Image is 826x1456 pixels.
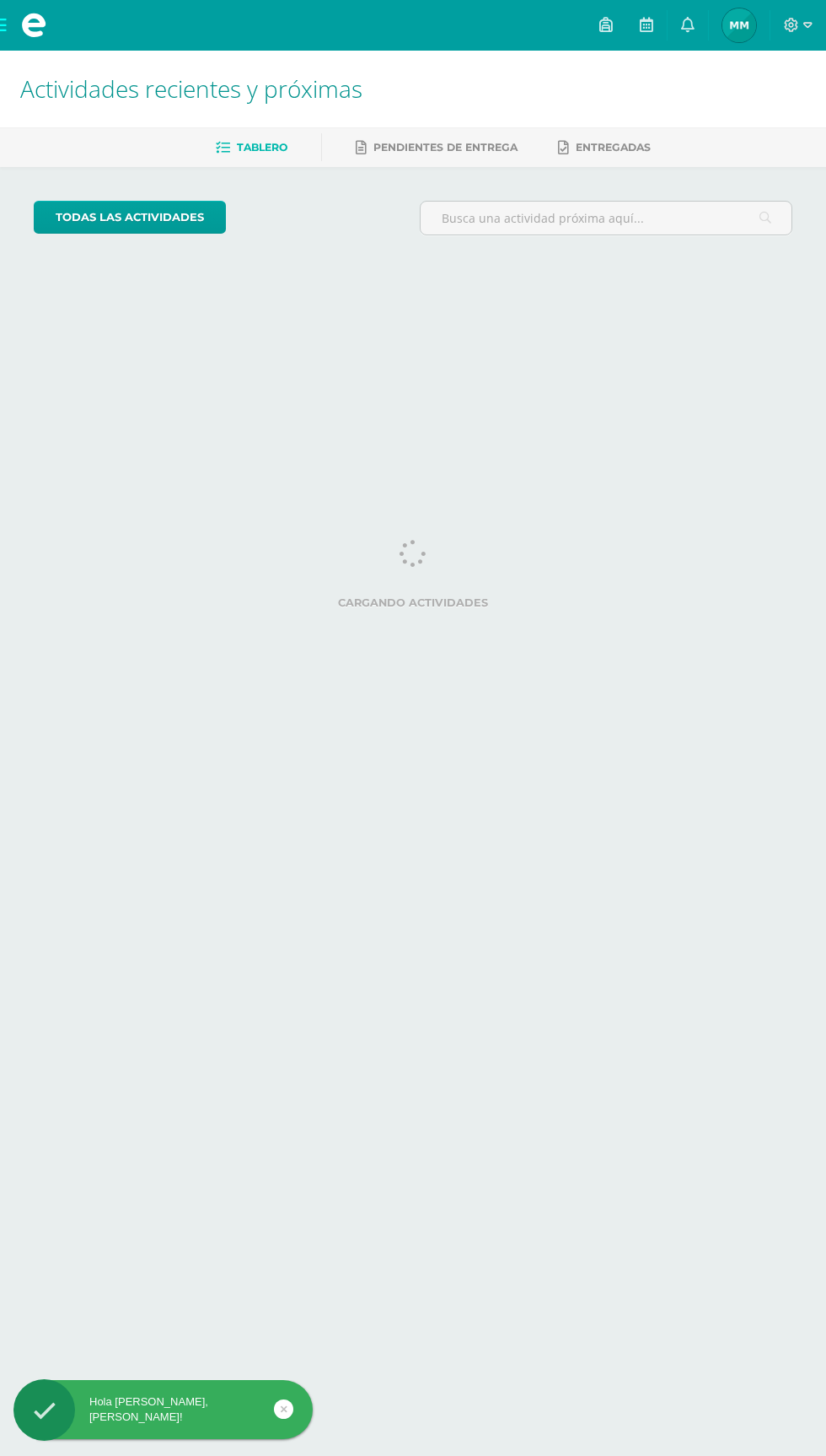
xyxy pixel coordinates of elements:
[216,134,287,161] a: Tablero
[237,141,287,154] span: Tablero
[722,8,756,42] img: 996a681d997679c1571cd8e635669bbb.png
[558,134,651,161] a: Entregadas
[373,141,518,154] span: Pendientes de entrega
[13,1394,313,1425] div: Hola [PERSON_NAME], [PERSON_NAME]!
[356,134,518,161] a: Pendientes de entrega
[34,596,792,609] label: Cargando actividades
[421,202,791,235] input: Busca una actividad próxima aquí...
[20,73,362,105] span: Actividades recientes y próximas
[576,141,651,154] span: Entregadas
[34,201,226,234] a: todas las Actividades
